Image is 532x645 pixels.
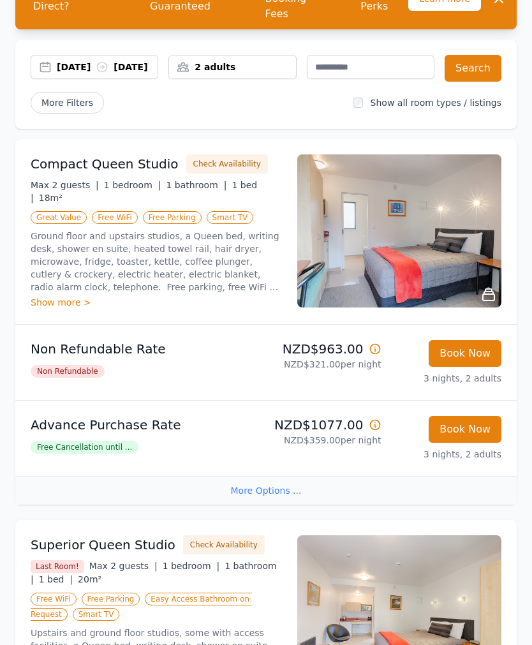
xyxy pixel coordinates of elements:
span: Smart TV [207,212,254,225]
h3: Compact Queen Studio [31,156,179,174]
span: More Filters [31,93,104,114]
span: Max 2 guests | [89,561,158,572]
p: 3 nights, 2 adults [392,449,502,461]
h3: Superior Queen Studio [31,537,175,554]
div: Show more > [31,297,282,309]
span: Last Room! [31,561,84,574]
p: NZD$1077.00 [271,417,381,434]
p: Non Refundable Rate [31,341,261,359]
button: Check Availability [183,536,265,555]
span: Free Cancellation until ... [31,441,138,454]
span: 1 bathroom | [166,181,226,191]
button: Search [445,56,501,82]
span: Great Value [31,212,87,225]
button: Book Now [429,417,501,443]
div: [DATE] [DATE] [57,61,158,74]
span: 1 bedroom | [163,561,220,572]
span: 20m² [78,575,101,585]
button: Check Availability [186,155,268,174]
span: Free WiFi [31,593,77,606]
p: Advance Purchase Rate [31,417,261,434]
p: NZD$963.00 [271,341,381,359]
span: Max 2 guests | [31,181,99,191]
p: NZD$359.00 per night [271,434,381,447]
span: 1 bedroom | [104,181,161,191]
p: Ground floor and upstairs studios, a Queen bed, writing desk, shower en suite, heated towel rail,... [31,230,282,294]
p: NZD$321.00 per night [271,359,381,371]
div: 2 adults [169,61,295,74]
span: Non Refundable [31,366,105,378]
p: 3 nights, 2 adults [392,373,502,385]
span: 1 bed | [39,575,73,585]
button: Book Now [429,341,501,367]
span: 18m² [39,193,63,204]
span: Free Parking [143,212,202,225]
span: Smart TV [73,609,120,621]
span: Free WiFi [92,212,138,225]
label: Show all room types / listings [371,98,501,108]
div: More Options ... [15,477,517,505]
span: Free Parking [82,593,140,606]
